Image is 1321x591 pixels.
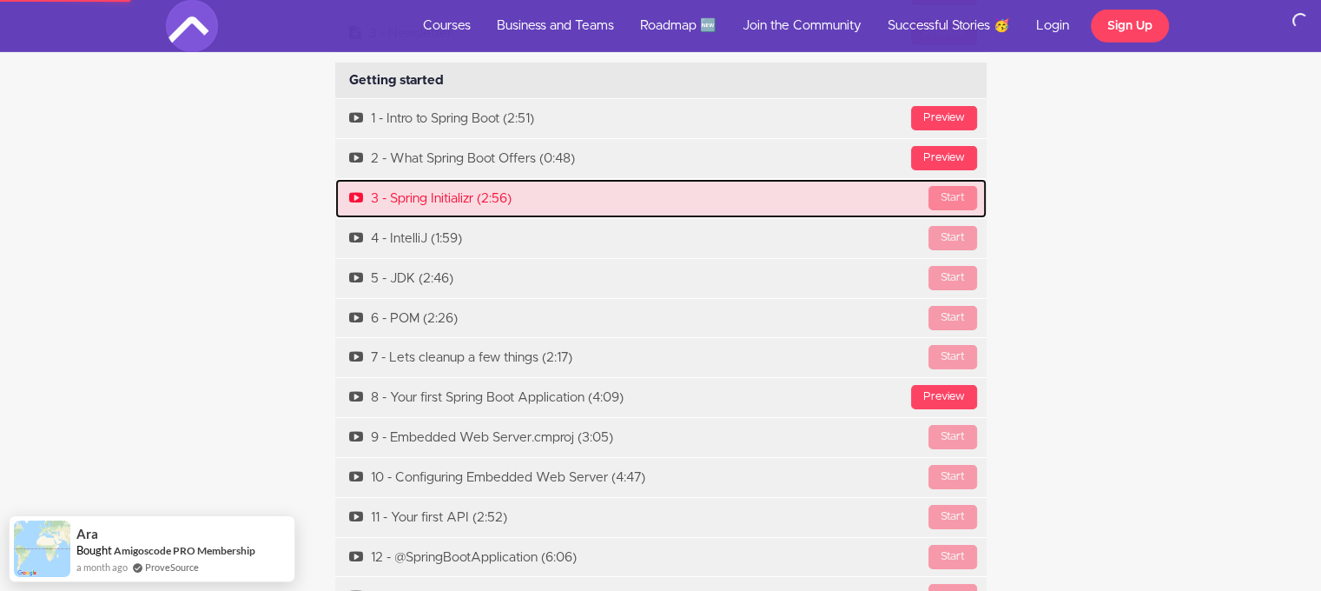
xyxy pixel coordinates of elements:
[928,505,977,529] div: Start
[928,345,977,369] div: Start
[928,425,977,449] div: Start
[928,266,977,290] div: Start
[335,259,987,298] a: Start5 - JDK (2:46)
[76,560,128,574] span: a month ago
[911,385,977,409] div: Preview
[928,186,977,210] div: Start
[335,538,987,577] a: Start12 - @SpringBootApplication (6:06)
[335,378,987,417] a: Preview8 - Your first Spring Boot Application (4:09)
[335,63,987,99] div: Getting started
[928,306,977,330] div: Start
[335,219,987,258] a: Start4 - IntelliJ (1:59)
[928,226,977,250] div: Start
[335,139,987,178] a: Preview2 - What Spring Boot Offers (0:48)
[76,527,98,541] span: Ara
[335,179,987,218] a: Start3 - Spring Initializr (2:56)
[928,465,977,489] div: Start
[928,545,977,569] div: Start
[335,299,987,338] a: Start6 - POM (2:26)
[114,544,255,557] a: Amigoscode PRO Membership
[76,543,112,557] span: Bought
[14,521,70,577] img: provesource social proof notification image
[911,146,977,170] div: Preview
[335,99,987,138] a: Preview1 - Intro to Spring Boot (2:51)
[335,338,987,377] a: Start7 - Lets cleanup a few things (2:17)
[1091,10,1169,43] a: Sign Up
[911,106,977,130] div: Preview
[335,498,987,537] a: Start11 - Your first API (2:52)
[335,458,987,497] a: Start10 - Configuring Embedded Web Server (4:47)
[145,560,199,574] a: ProveSource
[335,418,987,457] a: Start9 - Embedded Web Server.cmproj (3:05)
